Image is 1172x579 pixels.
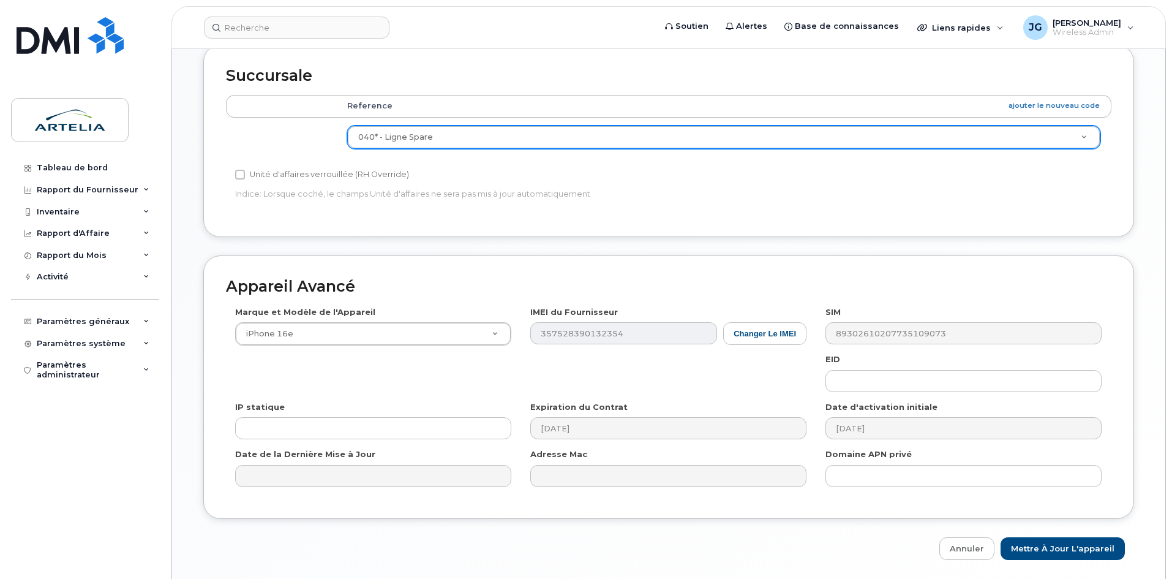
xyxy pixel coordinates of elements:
a: iPhone 16e [236,323,511,345]
input: Mettre à jour l'appareil [1001,537,1125,560]
div: Liens rapides [909,15,1012,40]
label: EID [825,354,840,365]
span: iPhone 16e [239,328,293,339]
label: IP statique [235,401,285,413]
input: Recherche [204,17,389,39]
span: Soutien [675,20,708,32]
span: Base de connaissances [795,20,899,32]
label: Unité d'affaires verrouillée (RH Override) [235,167,409,182]
div: Justin Gauthier [1015,15,1143,40]
a: 040* - Ligne Spare [348,126,1100,148]
label: Date d'activation initiale [825,401,937,413]
span: 040* - Ligne Spare [358,132,433,142]
span: Wireless Admin [1053,28,1121,37]
a: Annuler [939,537,994,560]
span: JG [1029,20,1042,35]
h2: Appareil Avancé [226,278,1111,295]
label: SIM [825,306,841,318]
label: IMEI du Fournisseur [530,306,618,318]
a: ajouter le nouveau code [1009,100,1100,111]
a: Alertes [717,14,776,39]
a: Soutien [656,14,717,39]
label: Domaine APN privé [825,448,912,460]
p: Indice: Lorsque coché, le champs Unité d'affaires ne sera pas mis à jour automatiquement [235,188,806,200]
span: Liens rapides [932,23,991,32]
label: Marque et Modèle de l'Appareil [235,306,375,318]
label: Date de la Dernière Mise à Jour [235,448,375,460]
span: [PERSON_NAME] [1053,18,1121,28]
th: Reference [336,95,1111,117]
h2: Succursale [226,67,1111,85]
label: Expiration du Contrat [530,401,628,413]
span: Alertes [736,20,767,32]
input: Unité d'affaires verrouillée (RH Override) [235,170,245,180]
button: Changer le IMEI [723,322,806,345]
label: Adresse Mac [530,448,587,460]
a: Base de connaissances [776,14,907,39]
